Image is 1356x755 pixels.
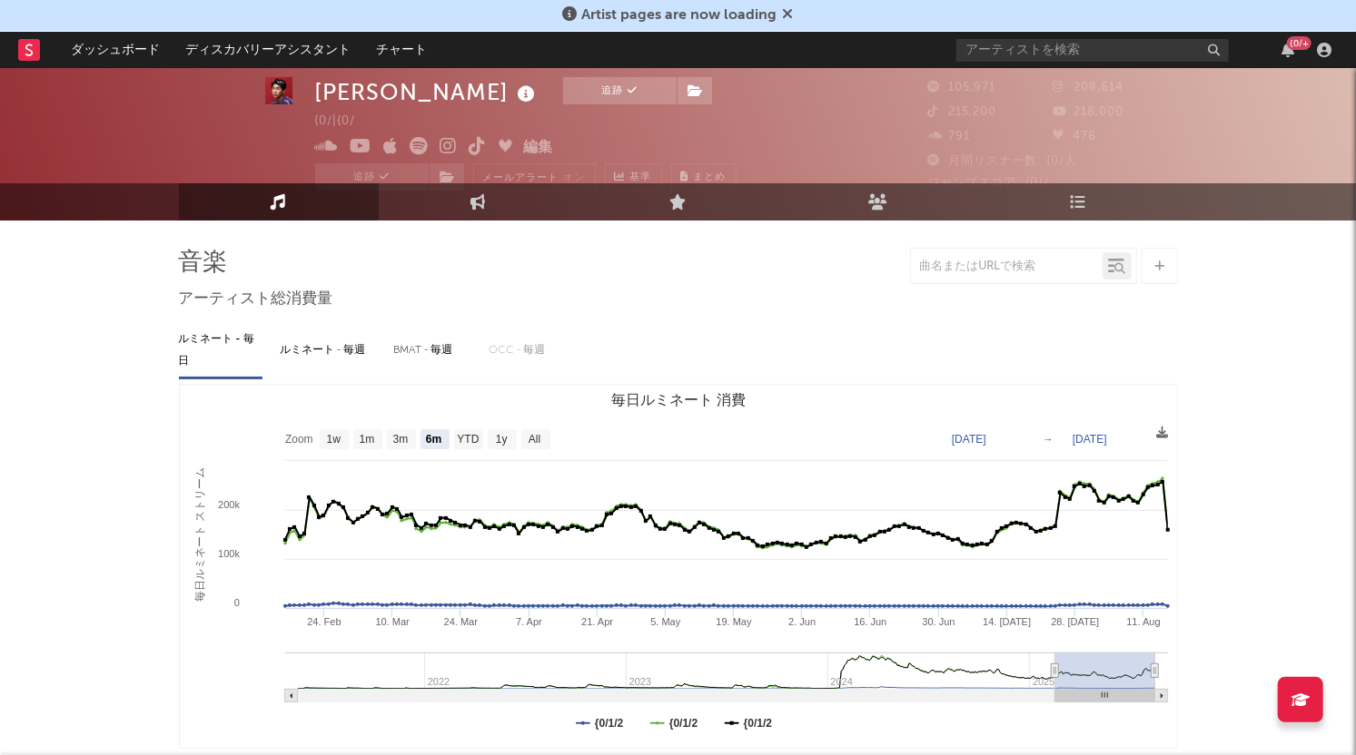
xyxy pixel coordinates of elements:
[307,616,341,627] text: 24. Feb
[218,548,240,559] text: 100k
[922,616,955,627] text: 30. Jun
[854,616,886,627] text: 16. Jun
[495,434,507,446] text: 1y
[630,167,652,189] span: 基準
[1043,433,1054,446] text: →
[285,434,313,446] text: Zoom
[694,172,727,182] span: まとめ
[233,597,239,608] text: 0
[928,82,996,93] span: 105,971
[956,39,1229,62] input: アーティストを検索
[610,392,745,407] text: 毎日ルミネート 消費
[315,163,429,191] button: 追跡
[315,111,377,132] div: {0/ | {0/
[180,385,1177,748] svg: 毎日ルミネート 消費
[1053,82,1123,93] span: 208,614
[58,32,173,68] a: ダッシュボード
[528,434,539,446] text: All
[928,131,971,142] span: 791
[516,616,542,627] text: 7. Apr
[788,616,816,627] text: 2. Jun
[1282,43,1294,57] button: {0/+
[363,32,440,68] a: チャート
[1073,433,1107,446] text: [DATE]
[1053,131,1096,142] span: 476
[1053,106,1123,118] span: 218,000
[563,77,677,104] button: 追跡
[359,434,374,446] text: 1m
[281,335,376,366] div: ルミネート - 毎週
[1126,616,1160,627] text: 11. Aug
[443,616,478,627] text: 24. Mar
[716,616,752,627] text: 19. May
[1051,616,1099,627] text: 28. [DATE]
[928,106,997,118] span: 215,200
[218,499,240,510] text: 200k
[928,155,1078,167] span: 月間リスナー数: {0/人
[928,177,1050,189] span: ジャンプスコア: {0//
[193,467,206,601] text: 毎日ルミネート ストリーム
[326,434,341,446] text: 1w
[743,717,772,730] text: {0/1/2
[392,434,408,446] text: 3m
[179,289,333,310] span: アーティスト総消費量
[1287,36,1311,50] div: {0/+
[605,163,662,191] a: 基準
[983,616,1031,627] text: 14. [DATE]
[315,77,540,107] div: [PERSON_NAME]
[179,324,262,377] div: ルミネート - 毎日
[425,434,440,446] text: 6m
[473,163,596,191] button: メールアラートオン
[952,433,986,446] text: [DATE]
[173,32,363,68] a: ディスカバリーアシスタント
[650,616,681,627] text: 5. May
[394,335,471,366] div: BMAT - 毎週
[668,717,698,730] text: {0/1/2
[595,717,624,730] text: {0/1/2
[581,616,613,627] text: 21. Apr
[783,8,794,23] span: 却下する
[375,616,410,627] text: 10. Mar
[524,137,553,160] button: 編集
[671,163,737,191] button: まとめ
[564,173,586,183] em: オン
[911,260,1103,274] input: 曲名またはURLで検索
[457,434,479,446] text: YTD
[582,8,777,23] span: Artist pages are now loading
